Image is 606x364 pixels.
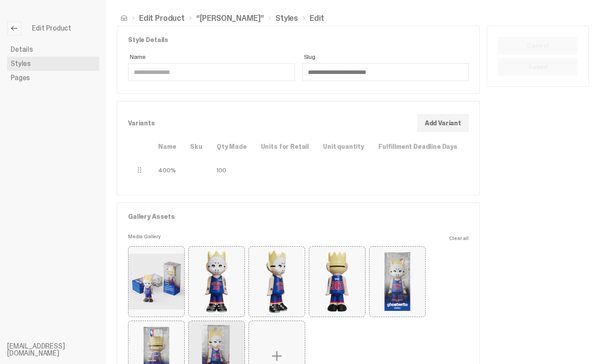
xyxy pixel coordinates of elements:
th: Fulfillment Deadline Days [371,138,465,156]
th: Shipping Fee [465,138,519,156]
th: Sku [183,138,210,156]
span: Name [130,54,295,60]
span: Details [11,46,33,53]
span: Pages [11,74,30,81]
span: Media Gallery [128,233,161,240]
p: Gallery Assets [128,213,469,225]
input: Name [128,63,295,81]
th: Name [151,138,183,156]
li: Edit [298,14,324,22]
th: Qty Made [210,138,254,156]
a: Styles [276,14,298,22]
a: Details [7,43,99,57]
td: 100 [210,156,254,185]
button: Clear all [449,233,469,244]
li: [EMAIL_ADDRESS][DOMAIN_NAME] [7,343,113,357]
input: Slug [302,63,469,81]
span: Edit Product [32,25,71,32]
td: 400% [151,156,183,185]
a: Edit Product [139,14,185,22]
a: Pages [7,71,99,85]
th: Units for Retail [254,138,316,156]
p: Variants [128,120,418,126]
p: Style Details [128,37,469,48]
a: “[PERSON_NAME]” [196,14,264,22]
a: Styles [7,57,99,71]
td: $20 [465,156,519,185]
span: Styles [11,60,31,67]
span: Slug [304,54,469,60]
button: Add Variant [417,114,469,132]
th: Unit quantity [316,138,371,156]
